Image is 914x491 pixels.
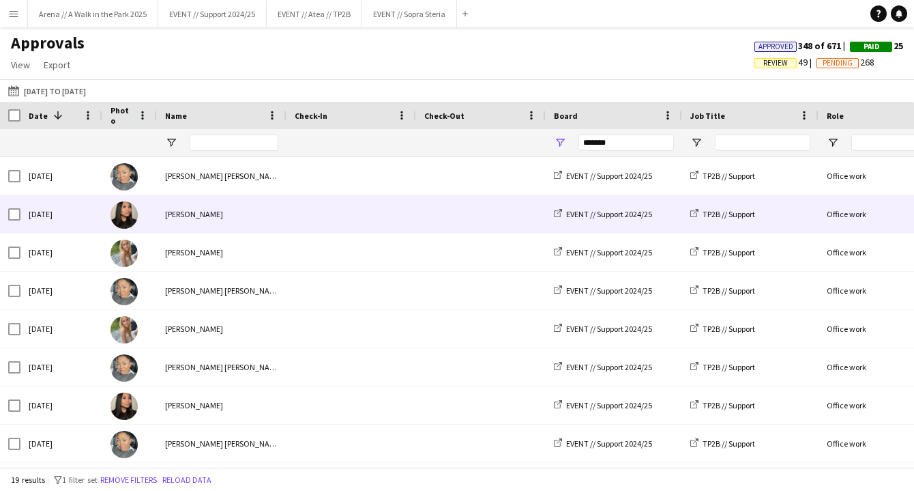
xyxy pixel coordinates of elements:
[690,171,755,181] a: TP2B // Support
[5,56,35,74] a: View
[703,362,755,372] span: TP2B // Support
[566,362,652,372] span: EVENT // Support 2024/25
[44,59,70,71] span: Export
[823,59,853,68] span: Pending
[690,111,725,121] span: Job Title
[38,56,76,74] a: Export
[5,83,89,99] button: [DATE] to [DATE]
[554,324,652,334] a: EVENT // Support 2024/25
[158,1,267,27] button: EVENT // Support 2024/25
[20,195,102,233] div: [DATE]
[110,163,138,191] img: Daniela Alejandra Eriksen Stenvadet
[110,105,132,126] span: Photo
[157,348,286,386] div: [PERSON_NAME] [PERSON_NAME] Stenvadet
[703,209,755,219] span: TP2B // Support
[157,234,286,271] div: [PERSON_NAME]
[690,324,755,334] a: TP2B // Support
[110,201,138,229] img: Linda Ngo
[554,137,566,149] button: Open Filter Menu
[157,310,286,348] div: [PERSON_NAME]
[20,387,102,424] div: [DATE]
[295,111,327,121] span: Check-In
[703,171,755,181] span: TP2B // Support
[554,362,652,372] a: EVENT // Support 2024/25
[110,278,138,305] img: Daniela Alejandra Eriksen Stenvadet
[160,473,214,488] button: Reload data
[566,209,652,219] span: EVENT // Support 2024/25
[190,135,278,151] input: Name Filter Input
[566,400,652,410] span: EVENT // Support 2024/25
[758,42,793,51] span: Approved
[267,1,362,27] button: EVENT // Atea // TP2B
[566,324,652,334] span: EVENT // Support 2024/25
[566,171,652,181] span: EVENT // Support 2024/25
[20,310,102,348] div: [DATE]
[20,234,102,271] div: [DATE]
[554,209,652,219] a: EVENT // Support 2024/25
[827,111,844,121] span: Role
[110,240,138,267] img: Julia Holme
[20,425,102,462] div: [DATE]
[566,285,652,296] span: EVENT // Support 2024/25
[816,56,874,68] span: 268
[20,157,102,195] div: [DATE]
[850,40,903,52] span: 25
[165,111,187,121] span: Name
[690,137,703,149] button: Open Filter Menu
[566,438,652,449] span: EVENT // Support 2024/25
[690,285,755,296] a: TP2B // Support
[554,111,578,121] span: Board
[703,324,755,334] span: TP2B // Support
[864,42,879,51] span: Paid
[703,247,755,257] span: TP2B // Support
[110,393,138,420] img: Linda Ngo
[28,1,158,27] button: Arena // A Walk in the Park 2025
[554,438,652,449] a: EVENT // Support 2024/25
[157,387,286,424] div: [PERSON_NAME]
[165,137,177,149] button: Open Filter Menu
[157,195,286,233] div: [PERSON_NAME]
[690,209,755,219] a: TP2B // Support
[157,272,286,309] div: [PERSON_NAME] [PERSON_NAME] Stenvadet
[554,247,652,257] a: EVENT // Support 2024/25
[110,316,138,343] img: Julia Holme
[754,56,816,68] span: 49
[98,473,160,488] button: Remove filters
[424,111,465,121] span: Check-Out
[362,1,457,27] button: EVENT // Sopra Steria
[554,171,652,181] a: EVENT // Support 2024/25
[110,431,138,458] img: Daniela Alejandra Eriksen Stenvadet
[578,135,674,151] input: Board Filter Input
[690,438,755,449] a: TP2B // Support
[703,400,755,410] span: TP2B // Support
[11,59,30,71] span: View
[157,157,286,195] div: [PERSON_NAME] [PERSON_NAME] Stenvadet
[62,475,98,485] span: 1 filter set
[690,247,755,257] a: TP2B // Support
[715,135,810,151] input: Job Title Filter Input
[20,272,102,309] div: [DATE]
[566,247,652,257] span: EVENT // Support 2024/25
[763,59,788,68] span: Review
[110,354,138,382] img: Daniela Alejandra Eriksen Stenvadet
[690,362,755,372] a: TP2B // Support
[690,400,755,410] a: TP2B // Support
[554,285,652,296] a: EVENT // Support 2024/25
[754,40,850,52] span: 348 of 671
[29,111,48,121] span: Date
[554,400,652,410] a: EVENT // Support 2024/25
[703,438,755,449] span: TP2B // Support
[827,137,839,149] button: Open Filter Menu
[20,348,102,386] div: [DATE]
[157,425,286,462] div: [PERSON_NAME] [PERSON_NAME] Stenvadet
[703,285,755,296] span: TP2B // Support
